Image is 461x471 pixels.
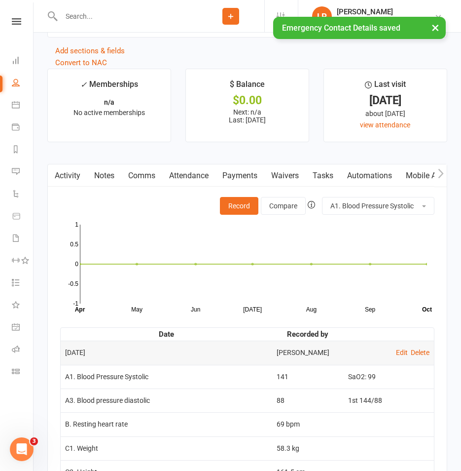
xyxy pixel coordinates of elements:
[272,436,344,460] td: 58.3 kg
[12,295,34,317] a: What's New
[306,164,340,187] a: Tasks
[272,328,344,341] th: Recorded by
[12,73,34,95] a: People
[162,164,215,187] a: Attendance
[30,437,38,445] span: 3
[55,58,107,67] a: Convert to NAC
[80,80,87,89] i: ✓
[55,46,125,55] a: Add sections & fields
[333,95,438,106] div: [DATE]
[411,349,429,356] a: Delete
[121,164,162,187] a: Comms
[365,78,406,96] div: Last visit
[12,317,34,339] a: General attendance kiosk mode
[195,108,300,124] p: Next: n/a Last: [DATE]
[330,202,414,210] span: A1. Blood Pressure Systolic
[272,365,344,389] td: 141
[58,9,197,23] input: Search...
[337,16,434,25] div: Staying Active [PERSON_NAME]
[12,339,34,361] a: Roll call kiosk mode
[10,437,34,461] iframe: Intercom live chat
[48,164,87,187] a: Activity
[399,164,452,187] a: Mobile App
[273,17,446,39] div: Emergency Contact Details saved
[215,164,264,187] a: Payments
[104,98,114,106] strong: n/a
[61,365,272,389] td: A1. Blood Pressure Systolic
[87,164,121,187] a: Notes
[344,389,434,412] td: 1st 144/88
[230,78,265,96] div: $ Balance
[272,389,344,412] td: 88
[61,389,272,412] td: A3. Blood pressure diastolic
[426,17,444,38] button: ×
[333,108,438,119] div: about [DATE]
[61,436,272,460] td: C1. Weight
[12,206,34,228] a: Product Sales
[261,197,306,215] button: Compare
[344,365,434,389] td: SaO2: 99
[312,6,332,26] div: LP
[12,139,34,161] a: Reports
[73,109,145,117] span: No active memberships
[61,328,272,341] th: Date
[322,197,434,215] button: A1. Blood Pressure Systolic
[80,78,138,96] div: Memberships
[65,349,268,356] div: [DATE]
[220,197,258,215] button: Record
[272,412,344,436] td: 69 bpm
[340,164,399,187] a: Automations
[396,349,408,356] a: Edit
[12,50,34,73] a: Dashboard
[12,95,34,117] a: Calendar
[337,7,434,16] div: [PERSON_NAME]
[61,412,272,436] td: B. Resting heart rate
[12,361,34,384] a: Class kiosk mode
[264,164,306,187] a: Waivers
[195,95,300,106] div: $0.00
[272,341,344,364] td: [PERSON_NAME]
[12,117,34,139] a: Payments
[360,121,410,129] a: view attendance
